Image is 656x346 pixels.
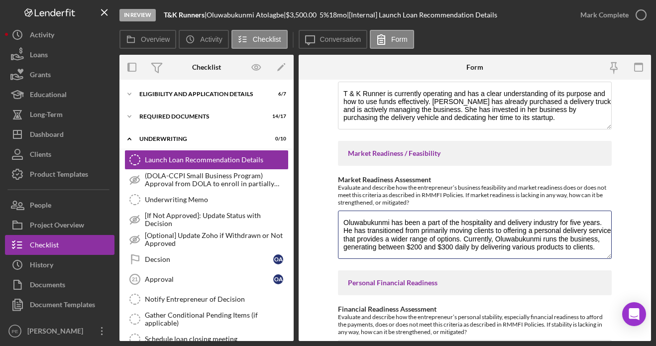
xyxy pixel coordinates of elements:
[5,321,114,341] button: PE[PERSON_NAME]
[30,195,51,218] div: People
[145,212,288,228] div: [If Not Approved]: Update Status with Decision
[30,45,48,67] div: Loans
[30,25,54,47] div: Activity
[124,190,289,210] a: Underwriting Memo
[466,63,483,71] div: Form
[5,25,114,45] button: Activity
[145,295,288,303] div: Notify Entrepreneur of Decision
[286,11,320,19] div: $3,500.00
[338,313,612,336] div: Evaluate and describe how the entrepreneur’s personal stability, especially financial readiness t...
[119,30,176,49] button: Overview
[5,105,114,124] button: Long-Term
[320,35,361,43] label: Conversation
[253,35,281,43] label: Checklist
[30,65,51,87] div: Grants
[139,136,261,142] div: Underwriting
[30,295,95,317] div: Document Templates
[145,335,288,343] div: Schedule loan closing meeting
[192,63,221,71] div: Checklist
[5,215,114,235] button: Project Overview
[5,124,114,144] button: Dashboard
[348,279,602,287] div: Personal Financial Readiness
[145,156,288,164] div: Launch Loan Recommendation Details
[580,5,629,25] div: Mark Complete
[200,35,222,43] label: Activity
[231,30,288,49] button: Checklist
[338,184,612,206] div: Evaluate and describe how the entrepreneur’s business feasibility and market readiness does or do...
[124,249,289,269] a: DecsionOA
[132,276,138,282] tspan: 21
[338,211,612,258] textarea: Oluwabukunmi has been a part of the hospitality and delivery industry for five years. He has tran...
[145,311,288,327] div: Gather Conditional Pending Items (if applicable)
[124,309,289,329] a: Gather Conditional Pending Items (if applicable)
[30,275,65,297] div: Documents
[338,175,431,184] label: Market Readiness Assessment
[5,164,114,184] button: Product Templates
[268,91,286,97] div: 6 / 7
[391,35,408,43] label: Form
[5,275,114,295] button: Documents
[119,9,156,21] div: In Review
[338,305,437,313] label: Financial Readiness Assessment
[164,10,205,19] b: T&K Runners
[145,255,273,263] div: Decsion
[320,11,329,19] div: 5 %
[273,254,283,264] div: O A
[5,65,114,85] button: Grants
[124,210,289,230] a: [If Not Approved]: Update Status with Decision
[5,255,114,275] button: History
[5,45,114,65] button: Loans
[348,149,602,157] div: Market Readiness / Feasibility
[30,85,67,107] div: Educational
[124,170,289,190] a: (DOLA-CCPI Small Business Program) Approval from DOLA to enroll in partially forgivable loan fund
[30,105,63,127] div: Long-Term
[268,136,286,142] div: 0 / 10
[5,295,114,315] button: Document Templates
[30,235,59,257] div: Checklist
[299,30,368,49] button: Conversation
[30,124,64,147] div: Dashboard
[139,114,261,119] div: Required Documents
[207,11,286,19] div: Oluwabukunmi Atolagbe |
[30,255,53,277] div: History
[370,30,414,49] button: Form
[338,82,612,129] textarea: T & K Runner is currently operating and has a clear understanding of its purpose and how to use f...
[25,321,90,344] div: [PERSON_NAME]
[30,144,51,167] div: Clients
[273,274,283,284] div: O A
[5,144,114,164] button: Clients
[30,215,84,237] div: Project Overview
[141,35,170,43] label: Overview
[145,275,273,283] div: Approval
[570,5,651,25] button: Mark Complete
[622,302,646,326] div: Open Intercom Messenger
[179,30,228,49] button: Activity
[124,230,289,249] a: [Optional] Update Zoho if Withdrawn or Not Approved
[145,231,288,247] div: [Optional] Update Zoho if Withdrawn or Not Approved
[268,114,286,119] div: 14 / 17
[145,196,288,204] div: Underwriting Memo
[124,150,289,170] a: Launch Loan Recommendation Details
[164,11,207,19] div: |
[124,289,289,309] a: Notify Entrepreneur of Decision
[5,85,114,105] button: Educational
[145,172,288,188] div: (DOLA-CCPI Small Business Program) Approval from DOLA to enroll in partially forgivable loan fund
[329,11,347,19] div: 18 mo
[5,195,114,215] button: People
[12,329,18,334] text: PE
[5,235,114,255] button: Checklist
[30,164,88,187] div: Product Templates
[139,91,261,97] div: Eligibility and Application Details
